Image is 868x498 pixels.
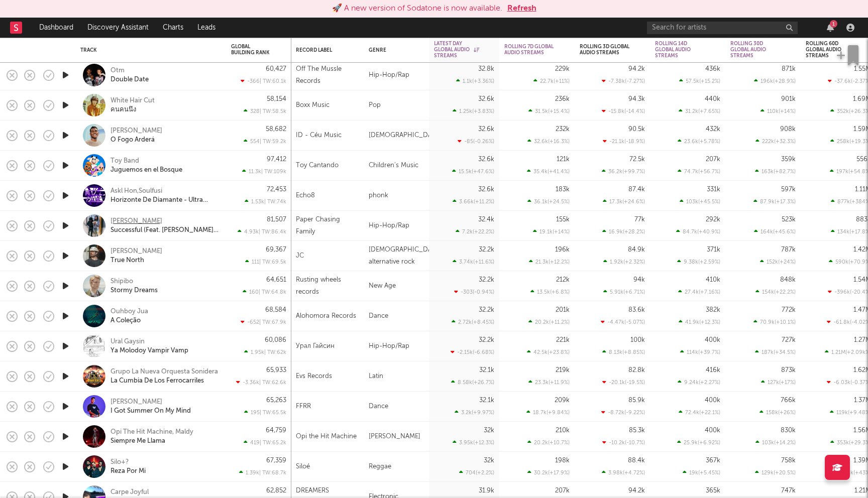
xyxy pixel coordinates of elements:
div: -10.2k ( -10.7 % ) [602,439,645,446]
div: 400k [705,427,720,434]
div: 848k [780,277,796,283]
div: 8.58k ( +26.7 % ) [451,379,494,386]
div: 1.39k | TW: 68.7k [231,469,286,476]
div: Latin [364,361,429,392]
div: 129k ( +20.5 % ) [755,469,796,476]
div: 72.4k ( +22.1 % ) [679,409,720,416]
div: 35.4k ( +41.4 % ) [527,168,570,175]
div: 68,584 [265,307,286,313]
div: 83.6k [628,307,645,313]
a: Toy Band [111,157,139,166]
div: 410k [706,277,720,283]
div: -85 ( -0.26 % ) [458,138,494,145]
div: 13.5k ( +6.8 % ) [530,289,570,295]
a: Otm [111,66,125,75]
a: [PERSON_NAME] [111,127,162,136]
div: 32.6k [478,96,494,102]
div: 88.4k [628,457,645,464]
div: Урал Гайсин [296,340,335,352]
div: 3.95k ( +12.3 % ) [453,439,494,446]
div: Dance [364,301,429,331]
div: 70.9k ( +10.1 % ) [753,319,796,325]
div: 9.38k ( +2.59 % ) [677,259,720,265]
div: 232k [556,126,570,133]
div: 8.13k ( +8.85 % ) [602,349,645,355]
div: 5.91k ( +6.71 % ) [603,289,645,295]
div: 371k [707,246,720,253]
div: 772k [782,307,796,313]
div: 20.2k ( +10.7 % ) [527,439,570,446]
div: 36.2k ( +99.7 % ) [602,168,645,175]
div: Pop [364,90,429,120]
div: 81,507 [267,216,286,223]
div: 152k ( +24 % ) [760,259,796,265]
div: Rolling 14D Global Audio Streams [655,41,705,59]
div: 198k [555,457,570,464]
div: 60,086 [265,337,286,343]
a: O Fogo Arderá [111,136,155,145]
div: 32.6k [478,186,494,193]
div: -7.38k ( -7.27 % ) [602,78,645,84]
a: [PERSON_NAME] [111,247,162,256]
div: 154k ( +22.2 % ) [755,289,796,295]
div: Askl Hon,Soulfusi [111,187,162,196]
div: -8.72k ( -9.22 % ) [601,409,645,416]
div: Hip-Hop/Rap [364,60,429,90]
div: Ouhboy Jua [111,307,148,316]
a: White Hair Cut [111,96,155,105]
div: 127k ( +17 % ) [761,379,796,386]
div: 32.6k [478,126,494,133]
div: 103k ( +14.2 % ) [755,439,796,446]
div: 114k ( +39.7 % ) [680,349,720,355]
div: 90.5k [628,126,645,133]
div: 554 | TW: 59.2k [231,138,286,145]
div: 32.2k [479,307,494,313]
div: Reza Por Mi [111,467,146,476]
div: 1.92k ( +2.32 % ) [603,259,645,265]
div: FFRR [296,401,311,413]
div: Rolling 7D Global Audio Streams [504,44,555,56]
div: Children's Music [364,151,429,181]
div: Hip-Hop/Rap [364,331,429,361]
div: Siloé [296,461,310,473]
div: 7.2k ( +22.2 % ) [456,228,494,235]
a: La Cumbia De Los Ferrocarriles [111,377,204,386]
div: Horizonte De Diamante - Ultra Slowed [111,196,219,205]
div: 19.1k ( +14 % ) [533,228,570,235]
div: -20.1k ( -19.5 % ) [602,379,645,386]
div: 23.6k ( +5.78 % ) [678,138,720,145]
a: Discovery Assistant [80,18,156,38]
div: 32k [484,427,494,434]
a: Stormy Dreams [111,286,158,295]
div: -366 | TW: 60.1k [231,78,286,84]
div: 219k [556,367,570,374]
div: คนคนนึง [111,105,136,114]
div: 74.7k ( +56.7 % ) [678,168,720,175]
div: 103k ( +45.5 % ) [680,198,720,205]
div: New Age [364,271,429,301]
div: Rolling 3D Global Audio Streams [580,44,630,56]
div: 359k [781,156,796,163]
div: 331k [707,186,720,193]
div: 1 [830,20,837,28]
div: 4.93k | TW: 86.4k [231,228,286,235]
div: phonk [364,181,429,211]
div: 1.25k ( +3.83 % ) [453,108,494,114]
div: -2.15k ( -6.68 % ) [451,349,494,355]
div: 32.8k [478,66,494,72]
div: 32.6k [478,156,494,163]
div: 292k [706,216,720,223]
div: Toy Cantando [296,160,339,172]
div: 400k [705,397,720,404]
div: 100k [630,337,645,343]
div: Rolling 60D Global Audio Streams [806,41,856,59]
div: 32.2k [479,337,494,343]
a: True North [111,256,144,265]
div: 187k ( +34.5 % ) [755,349,796,355]
div: 82.8k [628,367,645,374]
div: 32.1k [479,397,494,404]
div: Grupo La Nueva Orquesta Sonidera [111,367,218,377]
div: 440k [705,96,720,102]
div: 1.95k | TW: 62k [231,349,286,355]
